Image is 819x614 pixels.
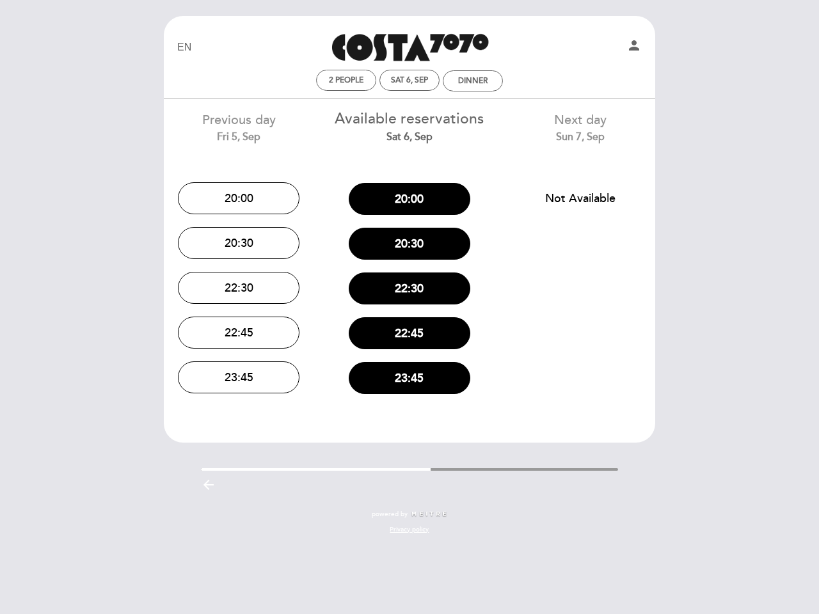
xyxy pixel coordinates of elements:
i: arrow_backward [201,477,216,492]
div: Sat 6, Sep [391,75,428,85]
div: Available reservations [334,109,486,145]
button: 20:00 [178,182,299,214]
button: 22:45 [349,317,470,349]
i: person [626,38,642,53]
div: Fri 5, Sep [163,130,315,145]
button: 22:45 [178,317,299,349]
button: 22:30 [178,272,299,304]
div: Sun 7, Sep [504,130,656,145]
button: 20:30 [178,227,299,259]
div: Next day [504,111,656,144]
img: MEITRE [411,511,447,517]
div: Dinner [458,76,488,86]
button: Not Available [520,182,641,214]
div: Sat 6, Sep [334,130,486,145]
a: Privacy policy [390,525,429,534]
div: Previous day [163,111,315,144]
button: 20:30 [349,228,470,260]
span: powered by [372,510,408,519]
a: Costa 7070 [330,30,489,65]
button: 23:45 [349,362,470,394]
button: 22:30 [349,272,470,304]
button: 20:00 [349,183,470,215]
a: powered by [372,510,447,519]
button: 23:45 [178,361,299,393]
span: 2 people [329,75,363,85]
button: person [626,38,642,58]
